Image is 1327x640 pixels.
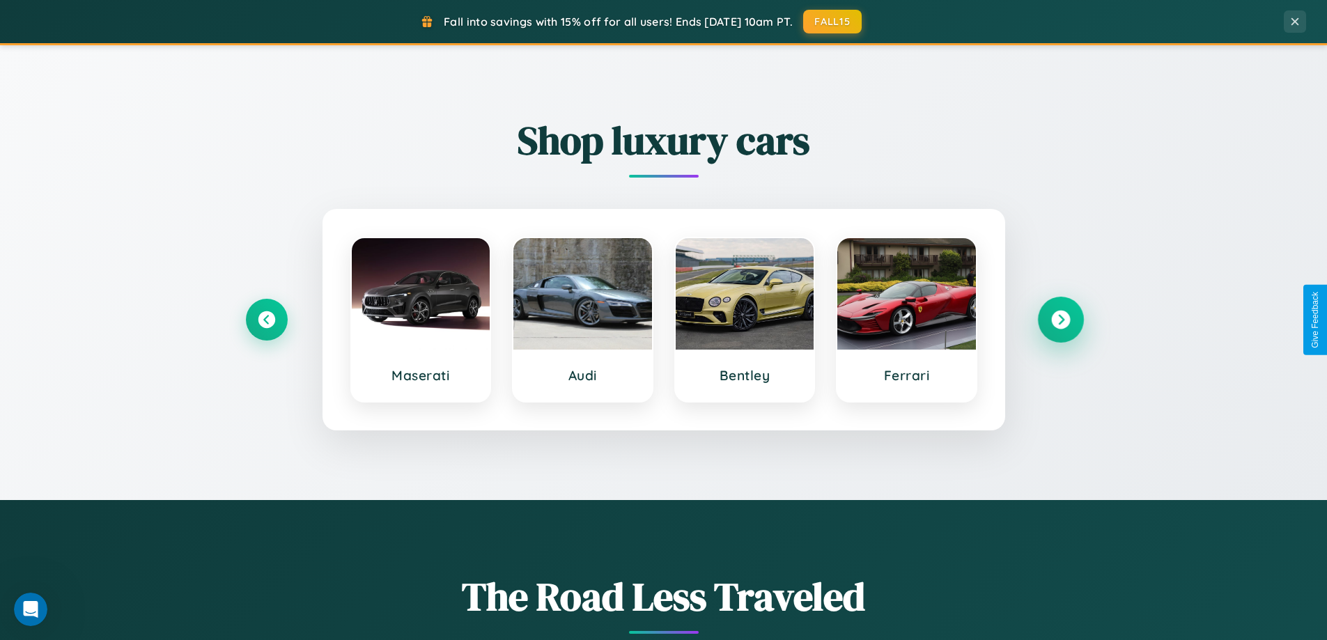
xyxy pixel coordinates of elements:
h3: Ferrari [851,367,962,384]
h2: Shop luxury cars [246,114,1082,167]
h1: The Road Less Traveled [246,570,1082,623]
button: FALL15 [803,10,862,33]
div: Give Feedback [1310,292,1320,348]
h3: Audi [527,367,638,384]
iframe: Intercom live chat [14,593,47,626]
h3: Bentley [690,367,800,384]
span: Fall into savings with 15% off for all users! Ends [DATE] 10am PT. [444,15,793,29]
h3: Maserati [366,367,476,384]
